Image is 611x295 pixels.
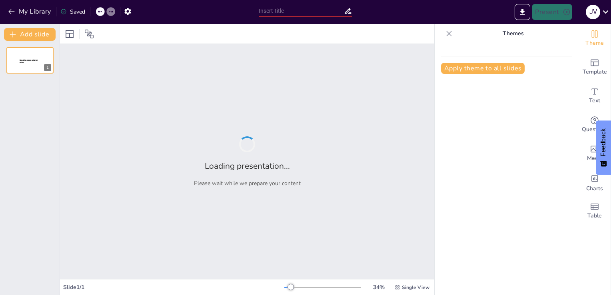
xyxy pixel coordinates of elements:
span: Position [84,29,94,39]
span: Table [587,211,602,220]
div: Add charts and graphs [579,168,611,197]
span: Text [589,96,600,105]
span: Theme [585,39,604,48]
p: Please wait while we prepare your content [194,179,301,187]
div: Add text boxes [579,82,611,110]
div: Layout [63,28,76,40]
div: 1 [44,64,51,71]
div: Add a table [579,197,611,225]
div: Saved [60,8,85,16]
span: Template [583,68,607,76]
span: Single View [402,284,429,291]
button: Apply theme to all slides [441,63,525,74]
p: Themes [455,24,571,43]
div: 1 [6,47,54,74]
div: Change the overall theme [579,24,611,53]
button: Present [532,4,572,20]
span: Charts [586,184,603,193]
span: Feedback [600,128,607,156]
span: Sendsteps presentation editor [20,59,38,64]
button: Add slide [4,28,56,41]
button: J V [586,4,600,20]
div: 34 % [369,283,388,291]
button: Export to PowerPoint [515,4,530,20]
input: Insert title [259,5,344,17]
span: Media [587,154,603,163]
button: Feedback - Show survey [596,120,611,175]
div: Add ready made slides [579,53,611,82]
span: Questions [582,125,608,134]
div: J V [586,5,600,19]
button: My Library [6,5,54,18]
div: Add images, graphics, shapes or video [579,139,611,168]
div: Slide 1 / 1 [63,283,284,291]
div: Get real-time input from your audience [579,110,611,139]
h2: Loading presentation... [205,160,290,171]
